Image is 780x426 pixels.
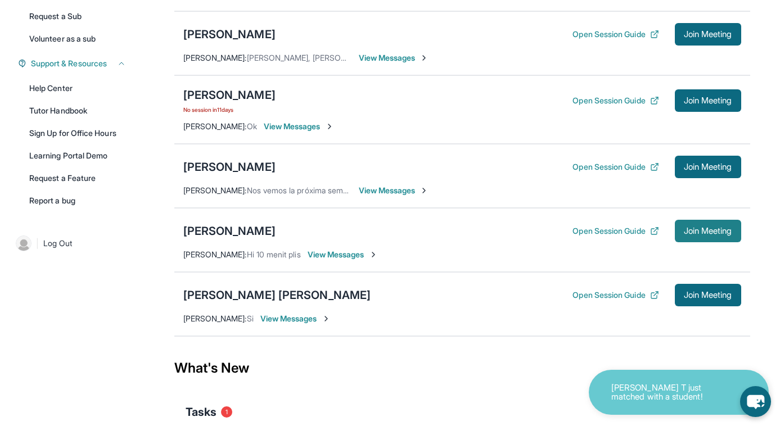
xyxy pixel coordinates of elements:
[183,185,247,195] span: [PERSON_NAME] :
[183,250,247,259] span: [PERSON_NAME] :
[247,121,257,131] span: Ok
[675,23,741,46] button: Join Meeting
[247,250,301,259] span: Hi 10 menit plis
[247,314,254,323] span: Si
[684,97,732,104] span: Join Meeting
[359,185,429,196] span: View Messages
[247,185,407,195] span: Nos vemos la próxima semana 😉 gracias 😊
[22,123,133,143] a: Sign Up for Office Hours
[675,89,741,112] button: Join Meeting
[22,101,133,121] a: Tutor Handbook
[22,29,133,49] a: Volunteer as a sub
[22,168,133,188] a: Request a Feature
[183,26,276,42] div: [PERSON_NAME]
[260,313,331,324] span: View Messages
[420,186,429,195] img: Chevron-Right
[183,223,276,239] div: [PERSON_NAME]
[183,287,371,303] div: [PERSON_NAME] [PERSON_NAME]
[572,225,659,237] button: Open Session Guide
[11,231,133,256] a: |Log Out
[22,6,133,26] a: Request a Sub
[611,383,724,402] p: [PERSON_NAME] T just matched with a student!
[183,105,276,114] span: No session in 11 days
[221,406,232,418] span: 1
[22,191,133,211] a: Report a bug
[31,58,107,69] span: Support & Resources
[264,121,334,132] span: View Messages
[740,386,771,417] button: chat-button
[22,78,133,98] a: Help Center
[684,31,732,38] span: Join Meeting
[183,53,247,62] span: [PERSON_NAME] :
[186,404,217,420] span: Tasks
[359,52,429,64] span: View Messages
[16,235,31,251] img: user-img
[22,146,133,166] a: Learning Portal Demo
[308,249,378,260] span: View Messages
[675,156,741,178] button: Join Meeting
[572,29,659,40] button: Open Session Guide
[684,228,732,234] span: Join Meeting
[572,95,659,106] button: Open Session Guide
[572,161,659,173] button: Open Session Guide
[183,87,276,103] div: [PERSON_NAME]
[675,284,741,306] button: Join Meeting
[183,159,276,175] div: [PERSON_NAME]
[369,250,378,259] img: Chevron-Right
[174,343,750,393] div: What's New
[572,289,659,301] button: Open Session Guide
[247,53,557,62] span: [PERSON_NAME], [PERSON_NAME] conectará a su sesión de tutoría hoy a las 5:30pm?
[322,314,331,323] img: Chevron-Right
[183,121,247,131] span: [PERSON_NAME] :
[420,53,429,62] img: Chevron-Right
[43,238,73,249] span: Log Out
[325,122,334,131] img: Chevron-Right
[36,237,39,250] span: |
[684,164,732,170] span: Join Meeting
[684,292,732,298] span: Join Meeting
[183,314,247,323] span: [PERSON_NAME] :
[675,220,741,242] button: Join Meeting
[26,58,126,69] button: Support & Resources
